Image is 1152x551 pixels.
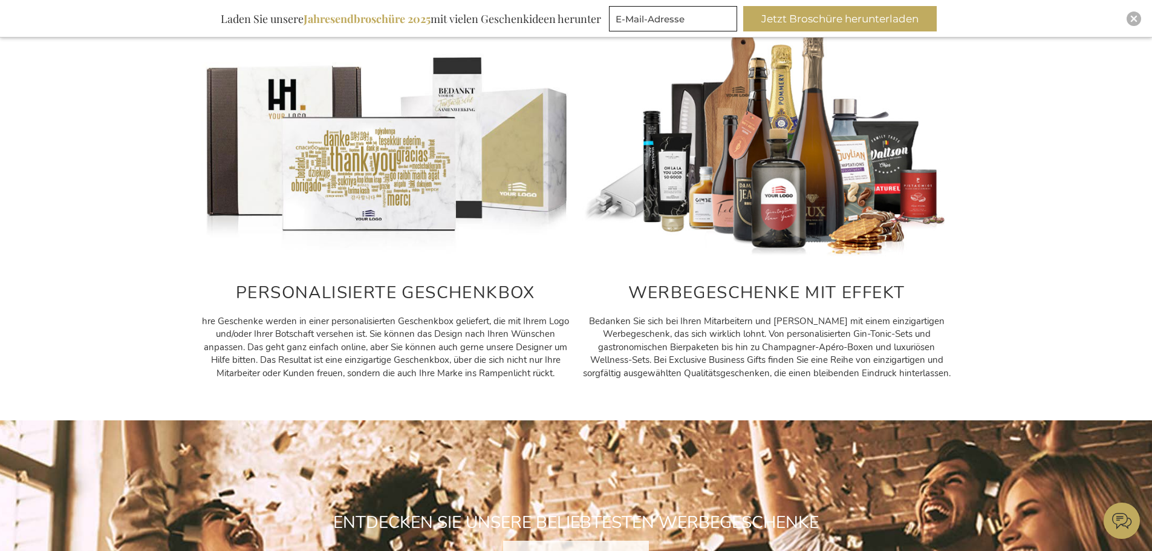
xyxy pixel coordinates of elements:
div: Laden Sie unsere mit vielen Geschenkideen herunter [215,6,607,31]
img: Personalisierte Geschenke für Kunden und Mitarbeiter mit WirkungPersonalisierte Geschenke für Kun... [582,28,951,259]
h2: PERSONALISIERTE GESCHENKBOX [201,284,570,302]
p: Bedanken Sie sich bei Ihren Mitarbeitern und [PERSON_NAME] mit einem einzigartigen Werbegeschenk,... [582,315,951,380]
input: E-Mail-Adresse [609,6,737,31]
iframe: belco-activator-frame [1104,503,1140,539]
img: Close [1130,15,1137,22]
p: hre Geschenke werden in einer personalisierten Geschenkbox geliefert, die mit Ihrem Logo und/oder... [201,315,570,380]
img: Gepersonaliseerde relatiegeschenken voor personeel en klanten [201,28,570,259]
b: Jahresendbroschüre 2025 [304,11,431,26]
form: marketing offers and promotions [609,6,741,35]
h2: WERBEGESCHENKE MIT EFFEKT [582,284,951,302]
div: Close [1127,11,1141,26]
button: Jetzt Broschüre herunterladen [743,6,937,31]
